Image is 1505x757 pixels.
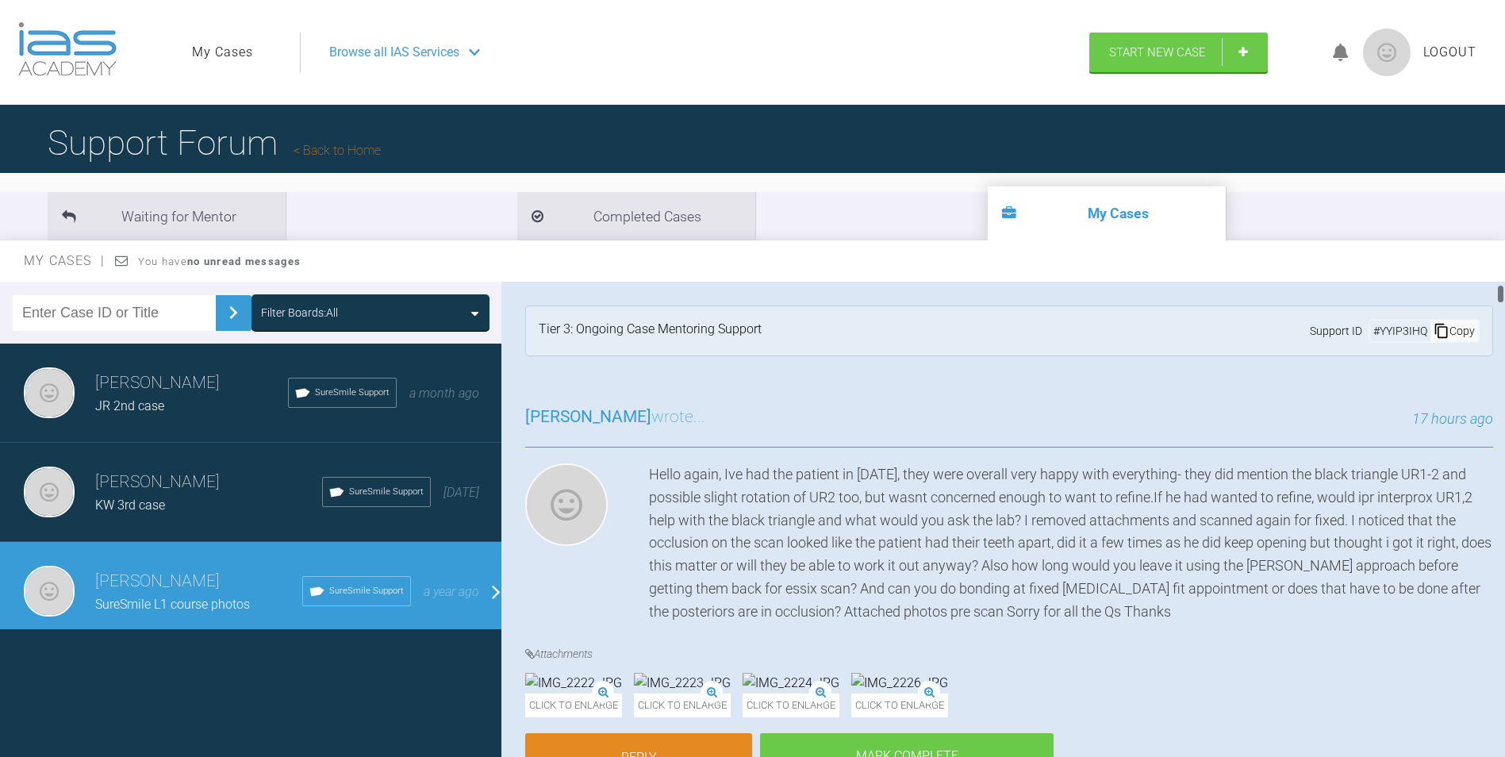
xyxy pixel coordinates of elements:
div: # YYIP3IHQ [1370,322,1430,340]
img: Isabella Sharrock [24,467,75,517]
h1: Support Forum [48,115,381,171]
span: 17 hours ago [1412,410,1493,427]
div: Hello again, Ive had the patient in [DATE], they were overall very happy with everything- they di... [649,463,1493,624]
span: Start New Case [1109,45,1206,60]
img: IMG_2223.JPG [634,673,731,694]
img: Isabella Sharrock [525,463,608,546]
strong: no unread messages [187,256,301,267]
span: SureSmile Support [349,485,424,499]
img: Isabella Sharrock [24,566,75,617]
span: [PERSON_NAME] [525,407,651,426]
h3: [PERSON_NAME] [95,370,288,397]
input: Enter Case ID or Title [13,295,216,331]
span: Click to enlarge [634,694,731,718]
img: Isabella Sharrock [24,367,75,418]
span: JR 2nd case [95,398,164,413]
span: You have [138,256,301,267]
h3: wrote... [525,404,705,431]
h4: Attachments [525,645,1493,663]
a: Logout [1423,42,1476,63]
span: [DATE] [443,485,479,500]
span: KW 3rd case [95,498,165,513]
span: Click to enlarge [743,694,839,718]
span: SureSmile Support [329,584,404,598]
div: Tier 3: Ongoing Case Mentoring Support [539,319,762,343]
img: chevronRight.28bd32b0.svg [221,300,246,325]
img: IMG_2222.JPG [525,673,622,694]
span: a year ago [424,584,479,599]
div: Filter Boards: All [261,304,338,321]
img: IMG_2226.JPG [851,673,948,694]
span: SureSmile L1 course photos [95,597,250,612]
li: My Cases [988,186,1226,240]
span: Browse all IAS Services [329,42,459,63]
span: Click to enlarge [525,694,622,718]
div: Copy [1430,321,1478,341]
img: IMG_2224.JPG [743,673,839,694]
h3: [PERSON_NAME] [95,568,302,595]
a: My Cases [192,42,253,63]
img: profile.png [1363,29,1411,76]
li: Waiting for Mentor [48,192,286,240]
a: Back to Home [294,143,381,158]
span: Support ID [1310,322,1362,340]
span: a month ago [409,386,479,401]
span: Click to enlarge [851,694,948,718]
img: logo-light.3e3ef733.png [18,22,117,76]
h3: [PERSON_NAME] [95,469,322,496]
span: My Cases [24,253,106,268]
li: Completed Cases [517,192,755,240]
span: SureSmile Support [315,386,390,400]
a: Start New Case [1089,33,1268,72]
